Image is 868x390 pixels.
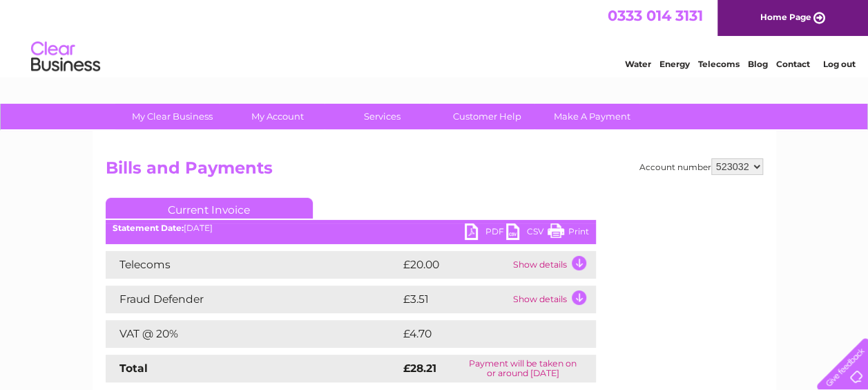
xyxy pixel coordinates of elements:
a: My Clear Business [115,104,229,129]
td: £3.51 [400,286,510,313]
strong: Total [119,362,148,375]
td: Show details [510,286,596,313]
a: Current Invoice [106,198,313,219]
a: Contact [776,59,810,69]
a: Log out [822,59,855,69]
div: [DATE] [106,223,596,233]
strong: £28.21 [403,362,436,375]
td: £20.00 [400,251,510,279]
a: PDF [465,223,506,243]
img: logo.png [30,36,101,78]
h2: Bills and Payments [106,158,763,185]
a: My Account [220,104,334,129]
a: 0333 014 3131 [608,7,703,24]
a: CSV [506,223,548,243]
td: Show details [510,251,596,279]
a: Telecoms [698,59,740,69]
a: Print [548,223,589,243]
td: £4.70 [400,320,563,348]
a: Make A Payment [535,104,649,129]
a: Blog [748,59,768,69]
a: Customer Help [430,104,544,129]
td: VAT @ 20% [106,320,400,348]
div: Clear Business is a trading name of Verastar Limited (registered in [GEOGRAPHIC_DATA] No. 3667643... [108,8,761,67]
a: Services [325,104,439,129]
a: Energy [659,59,690,69]
td: Telecoms [106,251,400,279]
b: Statement Date: [113,223,184,233]
div: Account number [639,158,763,175]
a: Water [625,59,651,69]
td: Payment will be taken on or around [DATE] [450,355,595,382]
td: Fraud Defender [106,286,400,313]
